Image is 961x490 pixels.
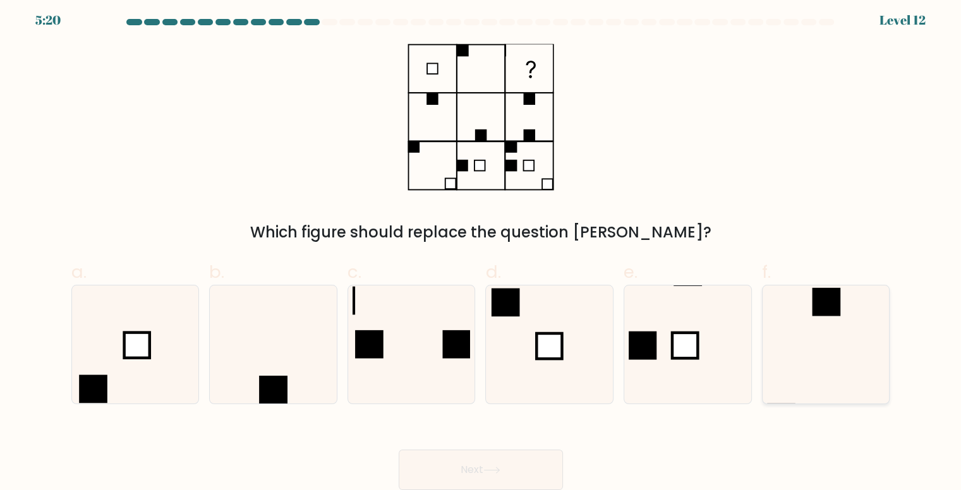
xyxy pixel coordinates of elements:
span: b. [209,260,224,284]
span: e. [624,260,638,284]
span: f. [762,260,771,284]
button: Next [399,450,563,490]
span: c. [348,260,361,284]
span: d. [485,260,500,284]
div: Which figure should replace the question [PERSON_NAME]? [79,221,883,244]
span: a. [71,260,87,284]
div: 5:20 [35,11,61,30]
div: Level 12 [879,11,926,30]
